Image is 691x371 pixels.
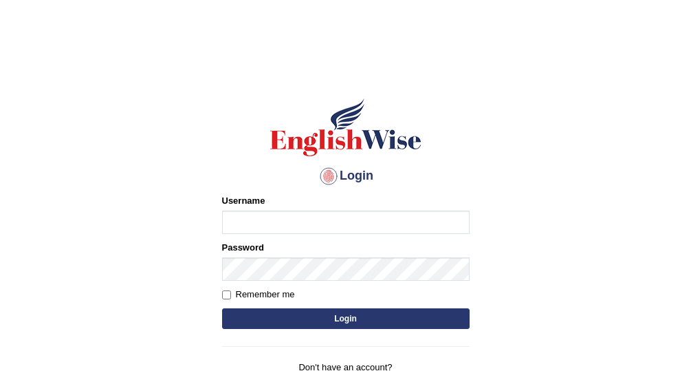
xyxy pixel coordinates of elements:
[222,290,231,299] input: Remember me
[222,165,470,187] h4: Login
[222,288,295,301] label: Remember me
[222,241,264,254] label: Password
[222,308,470,329] button: Login
[267,96,424,158] img: Logo of English Wise sign in for intelligent practice with AI
[222,194,265,207] label: Username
